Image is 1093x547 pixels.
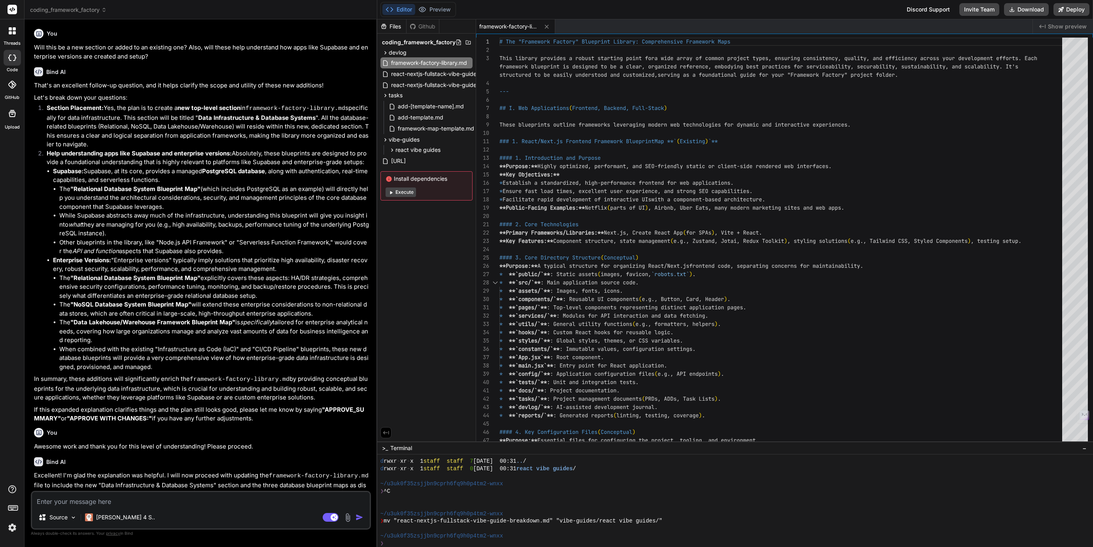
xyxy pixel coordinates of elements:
[601,271,651,278] span: images, favicon,
[407,465,410,473] span: -
[476,212,489,220] div: 20
[476,104,489,112] div: 7
[476,420,489,428] div: 45
[476,179,489,187] div: 16
[384,517,662,525] span: mv "react-nextjs-fullstack-vibe-guide-breakdown.md" "vibe-guides/react vibe guides/"
[658,121,816,128] span: ern web technologies for dynamic and interactive e
[476,220,489,229] div: 21
[70,301,191,308] strong: "NoSQL Database System Blueprint Map"
[476,378,489,386] div: 40
[476,428,489,436] div: 46
[380,458,384,465] span: d
[476,262,489,270] div: 26
[476,270,489,278] div: 27
[400,465,407,473] span: xr
[34,442,369,451] p: Awesome work and thank you for this level of understanding! Please proceed.
[397,124,475,133] span: framework-map-template.md
[382,444,388,452] span: >_
[573,465,576,473] span: /
[553,412,613,419] span: : Generated reports
[397,458,400,465] span: -
[59,274,369,301] li: The explicitly covers these aspects: HA/DR strategies, comprehensive security configurations, per...
[34,471,369,499] p: Excellent! I'm glad the explanation was helpful. I will now proceed with updating the file to inc...
[380,510,503,518] span: ~/u3uk0f35zsjjbn9cprh6fq9h0p4tm2-wnxx
[499,55,654,62] span: This library provides a robust starting point for
[968,237,971,244] span: )
[604,254,635,261] span: Conceptual
[476,121,489,129] div: 9
[550,287,623,294] span: : Images, fonts, icons.
[198,114,316,121] strong: Data Infrastructure & Database Systems
[4,40,21,47] label: threads
[658,370,718,377] span: e.g., API endpoints
[470,458,473,465] span: 7
[476,79,489,87] div: 4
[47,104,369,149] p: Yes, the plan is to create a in specifically for data infrastructure. This section will be titled...
[598,271,601,278] span: (
[607,204,610,211] span: (
[47,150,232,157] strong: Help understanding apps like Supabase and enterprise versions:
[550,271,598,278] span: : Static assets
[971,55,1037,62] span: lopment efforts. Each
[476,345,489,353] div: 36
[1053,3,1089,16] button: Deploy
[34,93,369,102] p: Let's break down your questions:
[1048,23,1087,30] span: Show preview
[702,412,705,419] span: .
[847,237,851,244] span: (
[692,437,759,444] span: ing, and environment.
[516,458,523,465] span: ..
[601,428,632,435] span: Conceptual
[670,237,673,244] span: (
[34,405,369,423] p: If this expanded explanation clarifies things and the plan still looks good, please let me know b...
[635,320,715,327] span: e.g., formatters, helpers
[813,55,971,62] span: sistency, quality, and efficiency across your deve
[85,513,93,521] img: Claude 4 Sonnet
[699,412,702,419] span: )
[499,154,601,161] span: #### 1. Introduction and Purpose
[503,196,651,203] span: Facilitate rapid development of interactive UIs
[47,30,57,38] h6: You
[384,458,397,465] span: rwxr
[553,362,667,369] span: : Entry point for React application.
[470,465,473,473] span: 0
[476,38,489,46] div: 1
[59,211,369,238] li: While Supabase abstracts away much of the infrastructure, understanding this blueprint will give ...
[476,162,489,170] div: 14
[473,465,516,473] span: [DATE] 00:31
[689,262,847,269] span: frontend code, separating concerns for maintainabi
[46,68,66,76] h6: Bind AI
[59,345,369,372] li: When combined with the existing "Infrastructure as Code (IaC)" and "CI/CD Pipeline" blueprints, t...
[476,370,489,378] div: 39
[390,156,407,166] span: [URL]
[47,104,104,112] strong: Section Placement:
[569,104,572,112] span: (
[53,167,83,175] strong: Supabase:
[499,204,585,211] span: **Public-Facing Examples:**
[446,465,463,473] span: staff
[516,465,573,473] span: react vibe guides
[537,437,692,444] span: Essential files for configuring the project, tool
[651,271,689,278] span: `robots.txt`
[476,328,489,337] div: 34
[476,353,489,362] div: 37
[34,43,369,61] p: Will this be a new section or added to an existing one? Also, will these help understand how apps...
[727,295,730,303] span: .
[499,221,579,228] span: #### 2. Core Technologies
[680,138,705,145] span: Existing
[547,320,632,327] span: : General utility functions
[476,312,489,320] div: 32
[5,94,19,101] label: GitHub
[658,38,730,45] span: ehensive Framework Maps
[476,112,489,121] div: 8
[658,71,813,78] span: serving as a foundational guide for your "Framewo
[547,329,673,336] span: : Custom React hooks for reusable logic.
[711,229,715,236] span: )
[974,63,1018,70] span: lability. It's
[476,87,489,96] div: 5
[5,124,20,131] label: Upload
[384,465,397,473] span: rwxr
[106,531,120,536] span: privacy
[632,320,635,327] span: (
[784,237,787,244] span: )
